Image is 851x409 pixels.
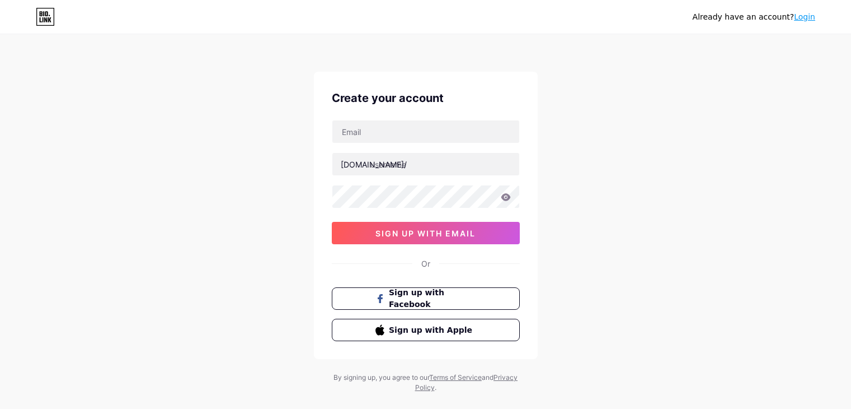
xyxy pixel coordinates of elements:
div: Or [421,258,430,269]
button: Sign up with Apple [332,319,520,341]
a: Terms of Service [429,373,482,382]
span: Sign up with Apple [389,324,476,336]
div: [DOMAIN_NAME]/ [341,159,407,170]
input: Email [332,120,519,143]
a: Login [794,12,815,21]
button: sign up with email [332,222,520,244]
span: sign up with email [375,229,476,238]
div: Already have an account? [693,11,815,23]
div: Create your account [332,90,520,106]
span: Sign up with Facebook [389,287,476,310]
div: By signing up, you agree to our and . [331,373,521,393]
button: Sign up with Facebook [332,287,520,310]
input: username [332,153,519,175]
